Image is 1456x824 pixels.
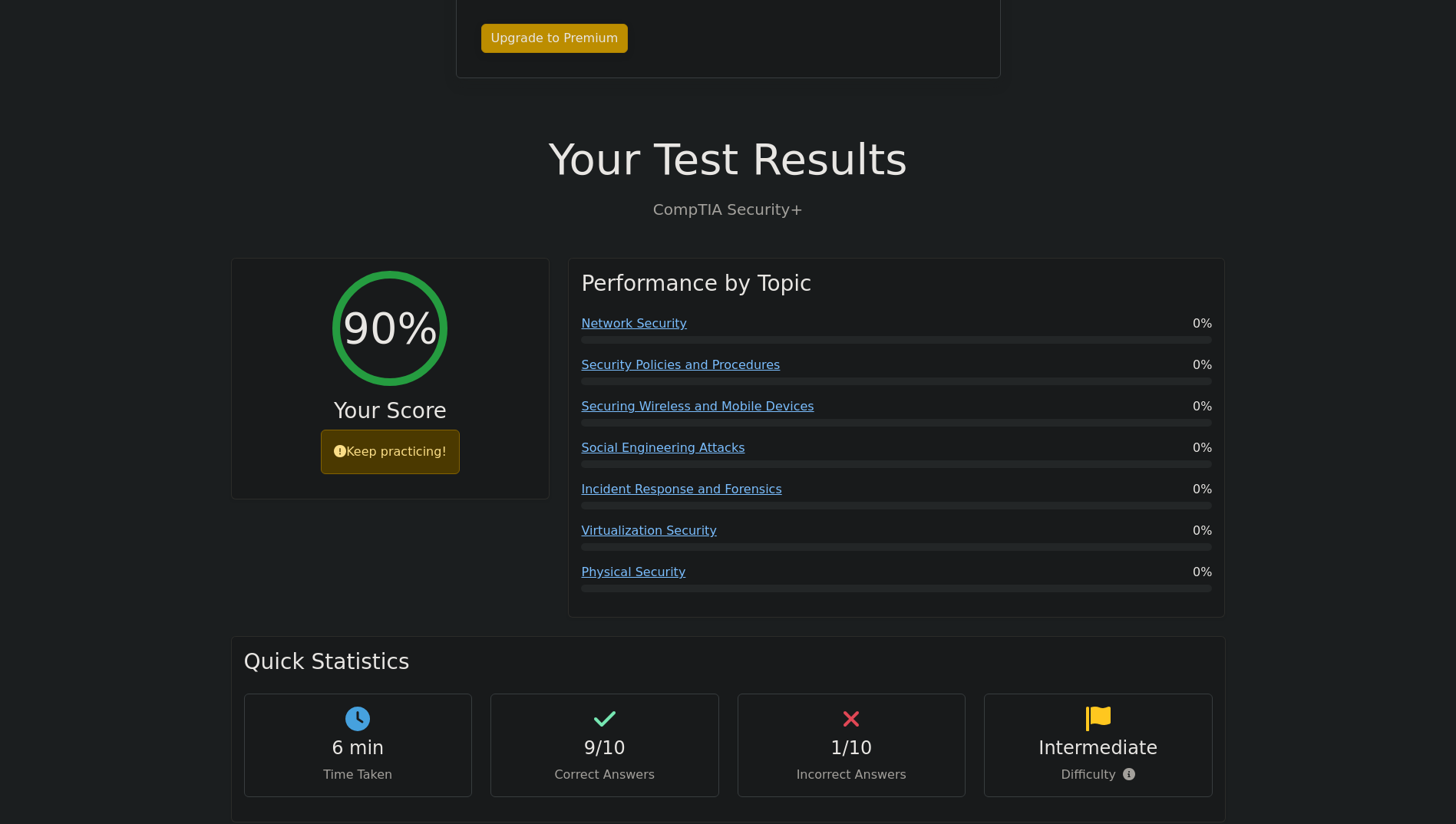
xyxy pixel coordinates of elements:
[1193,315,1212,333] span: 0%
[581,399,814,414] a: Securing Wireless and Mobile Devices
[997,766,1200,784] p: Difficulty
[581,358,780,372] a: Security Policies and Procedures
[257,766,460,784] p: Time Taken
[997,737,1200,760] h4: Intermediate
[751,766,953,784] p: Incorrect Answers
[1193,439,1212,457] span: 0%
[581,440,745,455] a: Social Engineering Attacks
[231,133,1226,185] h1: Your Test Results
[342,302,437,354] h2: 90%
[244,398,537,424] h3: Your Score
[581,482,781,496] a: Incident Response and Forensics
[321,430,460,474] div: Keep practicing!
[257,737,460,760] h4: 6 min
[581,565,685,579] a: Physical Security
[751,737,953,760] h4: 1/10
[1193,522,1212,540] span: 0%
[244,649,1213,675] h3: Quick Statistics
[581,271,811,297] h3: Performance by Topic
[1193,563,1212,582] span: 0%
[581,316,687,331] a: Network Security
[1193,480,1212,499] span: 0%
[481,24,629,53] a: Upgrade to Premium
[503,737,706,760] h4: 9/10
[581,523,716,538] a: Virtualization Security
[231,198,1226,221] p: CompTIA Security+
[1193,397,1212,416] span: 0%
[503,766,706,784] p: Correct Answers
[1193,356,1212,374] span: 0%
